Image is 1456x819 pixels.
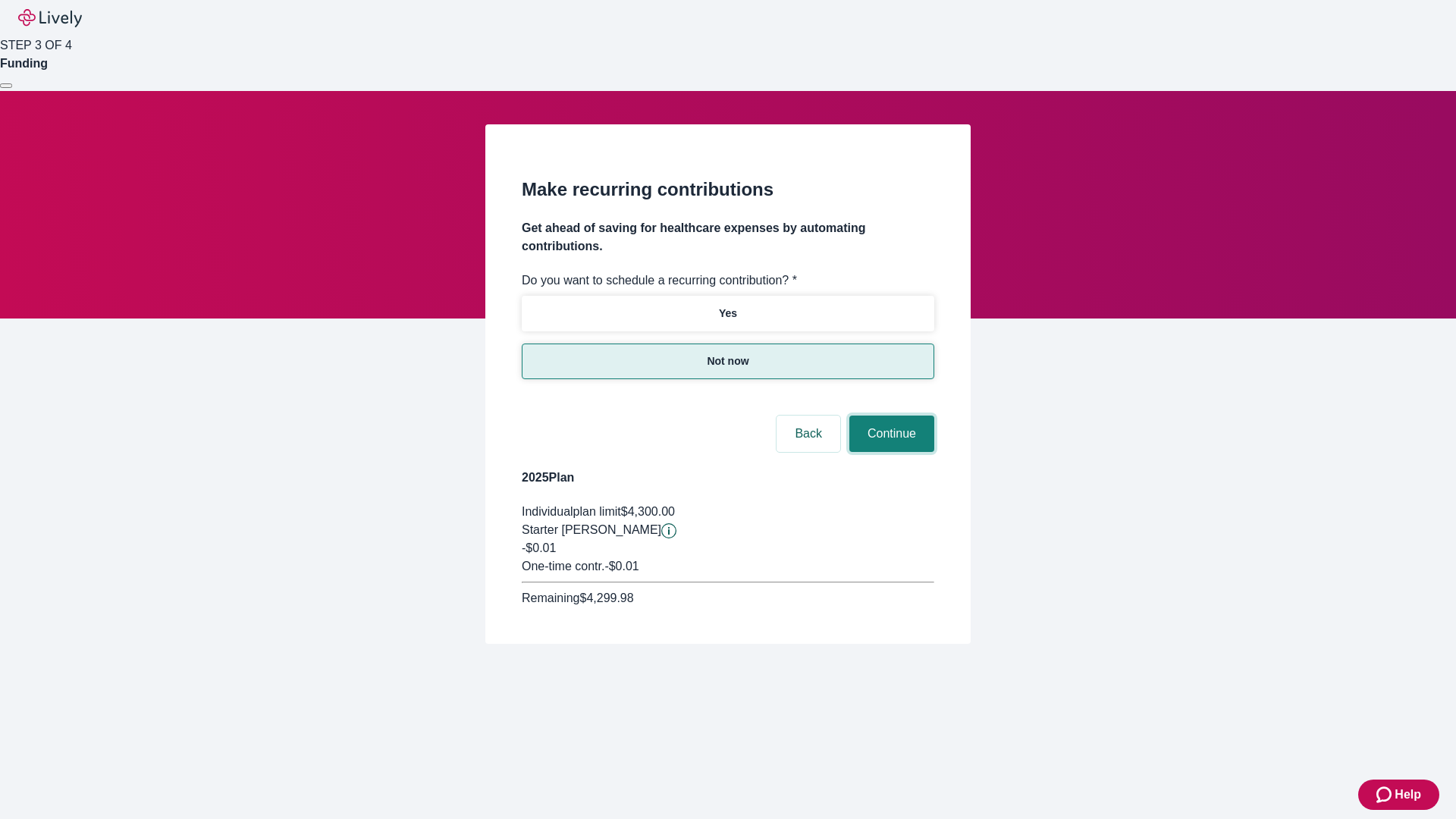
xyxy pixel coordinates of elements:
[579,591,633,604] span: $4,299.98
[604,560,639,573] span: - $0.01
[661,523,676,538] button: Lively will contribute $0.01 to establish your account
[18,9,82,27] img: Lively
[522,560,604,573] span: One-time contr.
[522,219,934,256] h4: Get ahead of saving for healthcare expenses by automating contributions.
[661,523,676,538] svg: Starter penny details
[1376,786,1395,804] svg: Zendesk support icon
[522,271,797,290] label: Do you want to schedule a recurring contribution? *
[522,176,934,203] h2: Make recurring contributions
[522,591,579,604] span: Remaining
[719,306,737,322] p: Yes
[707,353,748,369] p: Not now
[522,469,934,487] h4: 2025 Plan
[522,523,661,536] span: Starter [PERSON_NAME]
[522,541,556,554] span: -$0.01
[522,344,934,379] button: Not now
[1358,780,1439,810] button: Zendesk support iconHelp
[522,505,621,518] span: Individual plan limit
[777,416,840,452] button: Back
[1395,786,1421,804] span: Help
[522,296,934,331] button: Yes
[621,505,675,518] span: $4,300.00
[849,416,934,452] button: Continue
